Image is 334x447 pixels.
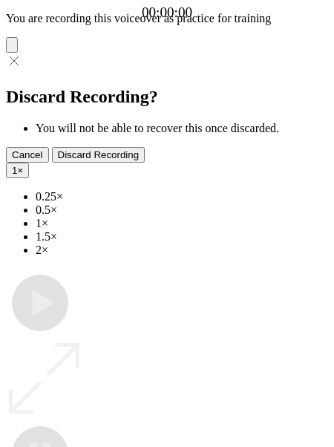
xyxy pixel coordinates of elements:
h2: Discard Recording? [6,87,328,107]
p: You are recording this voiceover as practice for training [6,12,328,25]
button: Cancel [6,147,49,163]
li: 1.5× [36,230,328,244]
li: 2× [36,244,328,257]
li: 0.25× [36,190,328,203]
li: You will not be able to recover this once discarded. [36,122,328,135]
button: 1× [6,163,29,178]
button: Discard Recording [52,147,145,163]
span: 1 [12,165,17,176]
li: 1× [36,217,328,230]
li: 0.5× [36,203,328,217]
a: 00:00:00 [142,4,192,21]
